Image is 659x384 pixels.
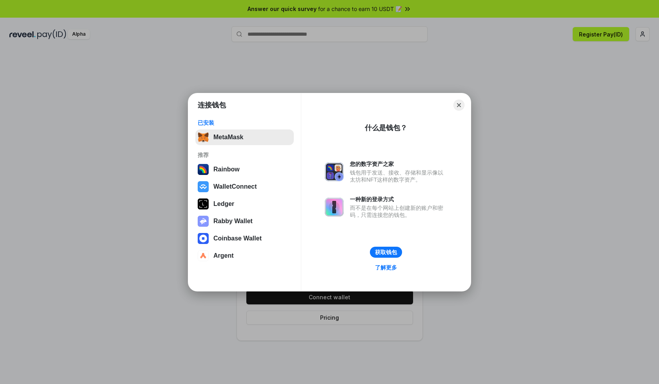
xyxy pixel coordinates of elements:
[213,134,243,141] div: MetaMask
[195,129,294,145] button: MetaMask
[195,196,294,212] button: Ledger
[198,198,209,209] img: svg+xml,%3Csvg%20xmlns%3D%22http%3A%2F%2Fwww.w3.org%2F2000%2Fsvg%22%20width%3D%2228%22%20height%3...
[213,183,257,190] div: WalletConnect
[325,162,344,181] img: svg+xml,%3Csvg%20xmlns%3D%22http%3A%2F%2Fwww.w3.org%2F2000%2Fsvg%22%20fill%3D%22none%22%20viewBox...
[198,100,226,110] h1: 连接钱包
[195,162,294,177] button: Rainbow
[213,235,262,242] div: Coinbase Wallet
[198,181,209,192] img: svg+xml,%3Csvg%20width%3D%2228%22%20height%3D%2228%22%20viewBox%3D%220%200%2028%2028%22%20fill%3D...
[195,248,294,264] button: Argent
[198,132,209,143] img: svg+xml,%3Csvg%20fill%3D%22none%22%20height%3D%2233%22%20viewBox%3D%220%200%2035%2033%22%20width%...
[198,250,209,261] img: svg+xml,%3Csvg%20width%3D%2228%22%20height%3D%2228%22%20viewBox%3D%220%200%2028%2028%22%20fill%3D...
[365,123,407,133] div: 什么是钱包？
[375,264,397,271] div: 了解更多
[350,169,447,183] div: 钱包用于发送、接收、存储和显示像以太坊和NFT这样的数字资产。
[453,100,464,111] button: Close
[350,196,447,203] div: 一种新的登录方式
[198,233,209,244] img: svg+xml,%3Csvg%20width%3D%2228%22%20height%3D%2228%22%20viewBox%3D%220%200%2028%2028%22%20fill%3D...
[350,160,447,167] div: 您的数字资产之家
[213,218,253,225] div: Rabby Wallet
[198,119,291,126] div: 已安装
[370,262,402,273] a: 了解更多
[213,166,240,173] div: Rainbow
[213,200,234,207] div: Ledger
[198,216,209,227] img: svg+xml,%3Csvg%20xmlns%3D%22http%3A%2F%2Fwww.w3.org%2F2000%2Fsvg%22%20fill%3D%22none%22%20viewBox...
[350,204,447,218] div: 而不是在每个网站上创建新的账户和密码，只需连接您的钱包。
[195,231,294,246] button: Coinbase Wallet
[325,198,344,217] img: svg+xml,%3Csvg%20xmlns%3D%22http%3A%2F%2Fwww.w3.org%2F2000%2Fsvg%22%20fill%3D%22none%22%20viewBox...
[195,179,294,195] button: WalletConnect
[213,252,234,259] div: Argent
[370,247,402,258] button: 获取钱包
[198,151,291,158] div: 推荐
[195,213,294,229] button: Rabby Wallet
[198,164,209,175] img: svg+xml,%3Csvg%20width%3D%22120%22%20height%3D%22120%22%20viewBox%3D%220%200%20120%20120%22%20fil...
[375,249,397,256] div: 获取钱包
